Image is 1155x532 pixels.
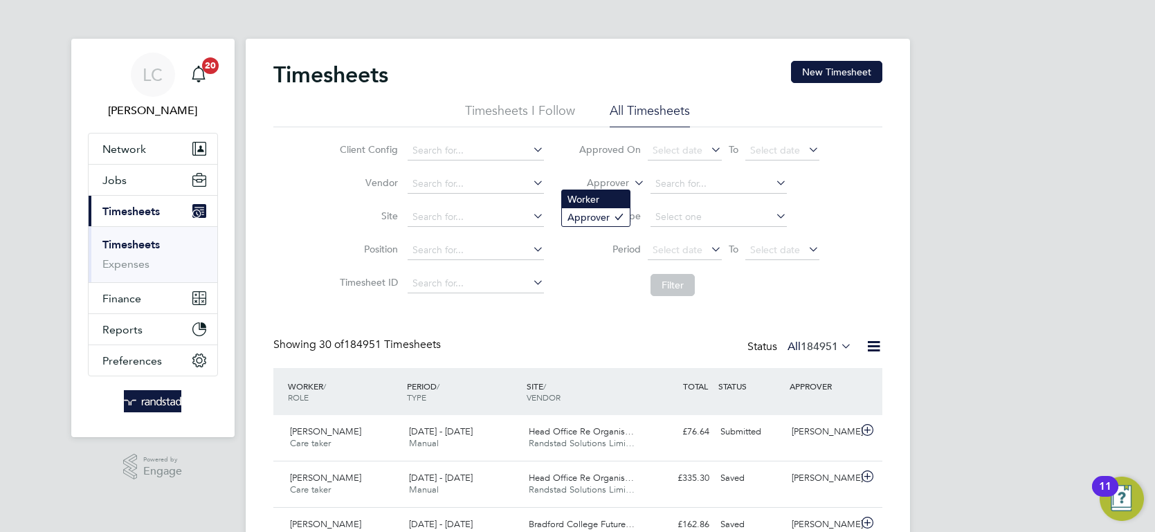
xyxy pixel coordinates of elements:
button: Reports [89,314,217,345]
span: 184951 [801,340,838,354]
span: 20 [202,57,219,74]
input: Search for... [408,141,544,160]
span: Powered by [143,454,182,466]
span: Randstad Solutions Limi… [529,437,635,449]
span: Reports [102,323,143,336]
label: Position [336,243,398,255]
span: Network [102,143,146,156]
div: SITE [523,374,643,410]
span: To [725,240,743,258]
li: Worker [562,190,630,208]
label: All [788,340,852,354]
button: Preferences [89,345,217,376]
span: Jobs [102,174,127,187]
span: To [725,140,743,158]
div: Submitted [715,421,787,443]
div: STATUS [715,374,787,398]
div: Saved [715,467,787,490]
button: Network [89,134,217,164]
span: 184951 Timesheets [319,338,441,351]
a: Timesheets [102,238,160,251]
span: Care taker [290,437,331,449]
button: Filter [651,274,695,296]
button: New Timesheet [791,61,882,83]
a: Powered byEngage [123,454,182,480]
li: All Timesheets [610,102,690,127]
span: / [543,380,546,392]
span: [DATE] - [DATE] [409,518,473,530]
input: Search for... [408,274,544,293]
nav: Main navigation [71,39,235,437]
li: Approver [562,208,630,226]
span: Select date [750,244,800,256]
input: Search for... [408,241,544,260]
span: TYPE [407,392,426,403]
label: Approved On [579,143,641,156]
a: Go to home page [88,390,218,412]
div: £76.64 [643,421,715,443]
h2: Timesheets [273,61,388,89]
div: [PERSON_NAME] [786,421,858,443]
label: Client Config [336,143,398,156]
input: Search for... [651,174,787,194]
span: Randstad Solutions Limi… [529,484,635,495]
span: Care taker [290,484,331,495]
input: Select one [651,208,787,227]
button: Timesheets [89,196,217,226]
div: [PERSON_NAME] [786,467,858,490]
span: [DATE] - [DATE] [409,472,473,484]
span: ROLE [288,392,309,403]
button: Jobs [89,165,217,195]
input: Search for... [408,174,544,194]
span: Manual [409,484,439,495]
span: Manual [409,437,439,449]
div: Showing [273,338,444,352]
a: LC[PERSON_NAME] [88,53,218,119]
span: Bradford College Future… [529,518,635,530]
span: Select date [750,144,800,156]
button: Open Resource Center, 11 new notifications [1100,477,1144,521]
span: VENDOR [527,392,561,403]
span: [PERSON_NAME] [290,472,361,484]
span: Timesheets [102,205,160,218]
div: WORKER [284,374,404,410]
button: Finance [89,283,217,313]
span: Head Office Re Organis… [529,472,634,484]
label: Approver [567,176,629,190]
div: Status [747,338,855,357]
div: PERIOD [403,374,523,410]
span: [PERSON_NAME] [290,425,361,437]
span: Select date [653,244,702,256]
span: Luke Carter [88,102,218,119]
img: randstad-logo-retina.png [124,390,181,412]
span: Select date [653,144,702,156]
label: Site [336,210,398,222]
span: / [323,380,326,392]
span: 30 of [319,338,344,351]
label: Timesheet ID [336,276,398,288]
span: Head Office Re Organis… [529,425,634,437]
span: LC [143,66,163,84]
span: Finance [102,292,141,305]
div: APPROVER [786,374,858,398]
label: Vendor [336,176,398,189]
span: Preferences [102,354,162,367]
span: / [437,380,439,392]
label: Period [579,243,641,255]
span: [DATE] - [DATE] [409,425,473,437]
a: 20 [185,53,212,97]
span: [PERSON_NAME] [290,518,361,530]
div: Timesheets [89,226,217,282]
div: £335.30 [643,467,715,490]
input: Search for... [408,208,544,227]
a: Expenses [102,257,149,270]
span: TOTAL [683,380,708,392]
div: 11 [1099,486,1111,504]
span: Engage [143,466,182,477]
li: Timesheets I Follow [465,102,575,127]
